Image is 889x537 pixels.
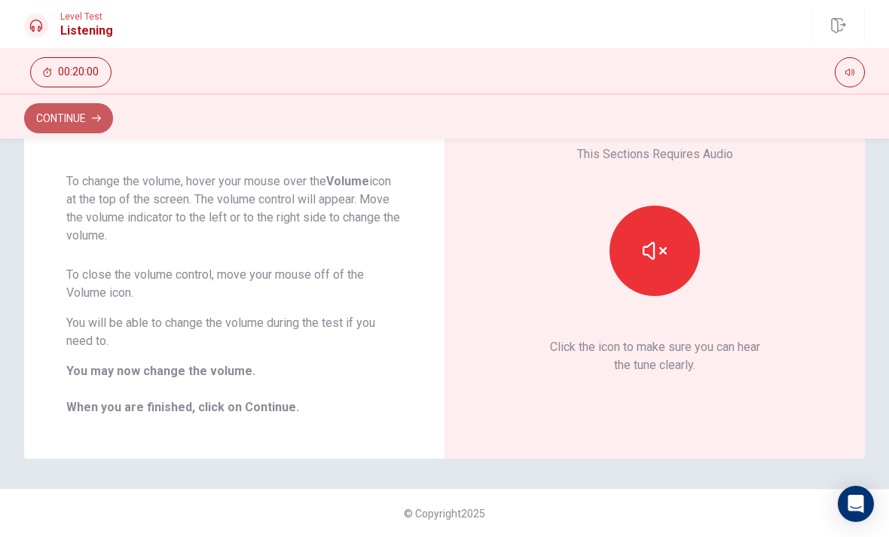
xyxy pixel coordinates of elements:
[30,57,112,87] button: 00:20:00
[24,103,113,133] button: Continue
[577,145,733,163] p: This Sections Requires Audio
[60,22,113,40] h1: Listening
[66,266,402,302] p: To close the volume control, move your mouse off of the Volume icon.
[550,338,760,374] p: Click the icon to make sure you can hear the tune clearly.
[404,508,485,520] span: © Copyright 2025
[66,364,299,414] b: You may now change the volume. When you are finished, click on Continue.
[66,314,402,350] p: You will be able to change the volume during the test if you need to.
[66,172,402,245] p: To change the volume, hover your mouse over the icon at the top of the screen. The volume control...
[326,174,369,188] strong: Volume
[58,66,99,78] span: 00:20:00
[838,486,874,522] div: Open Intercom Messenger
[60,11,113,22] span: Level Test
